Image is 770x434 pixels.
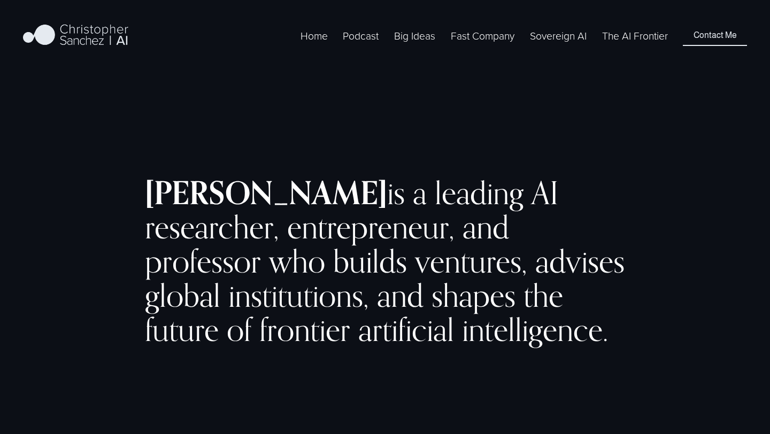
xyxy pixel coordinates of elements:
a: Sovereign AI [530,27,587,44]
a: Contact Me [683,25,746,45]
a: The AI Frontier [602,27,668,44]
a: Home [301,27,328,44]
a: Podcast [343,27,379,44]
span: Big Ideas [394,28,435,43]
strong: [PERSON_NAME] [145,173,387,212]
a: folder dropdown [394,27,435,44]
h2: is a leading AI researcher, entrepreneur, and professor who builds ventures, advises global insti... [145,176,626,347]
span: Fast Company [451,28,514,43]
a: folder dropdown [451,27,514,44]
img: Christopher Sanchez | AI [23,22,128,49]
